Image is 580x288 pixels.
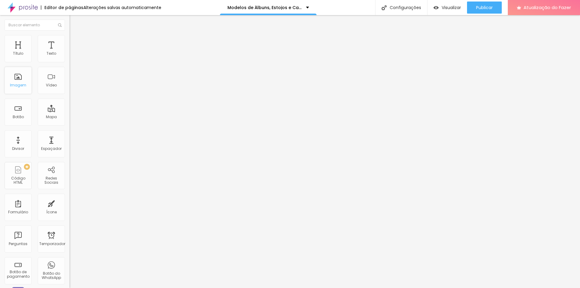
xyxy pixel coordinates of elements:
[10,83,26,88] font: Imagem
[427,2,467,14] button: Visualizar
[69,15,580,288] iframe: Editor
[83,5,161,11] font: Alterações salvas automaticamente
[433,5,439,10] img: view-1.svg
[41,146,62,151] font: Espaçador
[476,5,493,11] font: Publicar
[13,114,24,119] font: Botão
[47,51,56,56] font: Texto
[5,20,65,31] input: Buscar elemento
[13,51,23,56] font: Título
[467,2,502,14] button: Publicar
[42,271,61,280] font: Botão do WhatsApp
[390,5,421,11] font: Configurações
[442,5,461,11] font: Visualizar
[524,4,571,11] font: Atualização do Fazer
[44,176,58,185] font: Redes Sociais
[44,5,83,11] font: Editor de páginas
[39,241,65,246] font: Temporizador
[46,209,57,215] font: Ícone
[382,5,387,10] img: Ícone
[7,269,30,279] font: Botão de pagamento
[12,146,24,151] font: Divisor
[8,209,28,215] font: Formulário
[46,114,57,119] font: Mapa
[46,83,57,88] font: Vídeo
[227,5,307,11] font: Modelos de Álbuns, Estojos e Caixas
[11,176,25,185] font: Código HTML
[9,241,27,246] font: Perguntas
[58,23,62,27] img: Ícone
